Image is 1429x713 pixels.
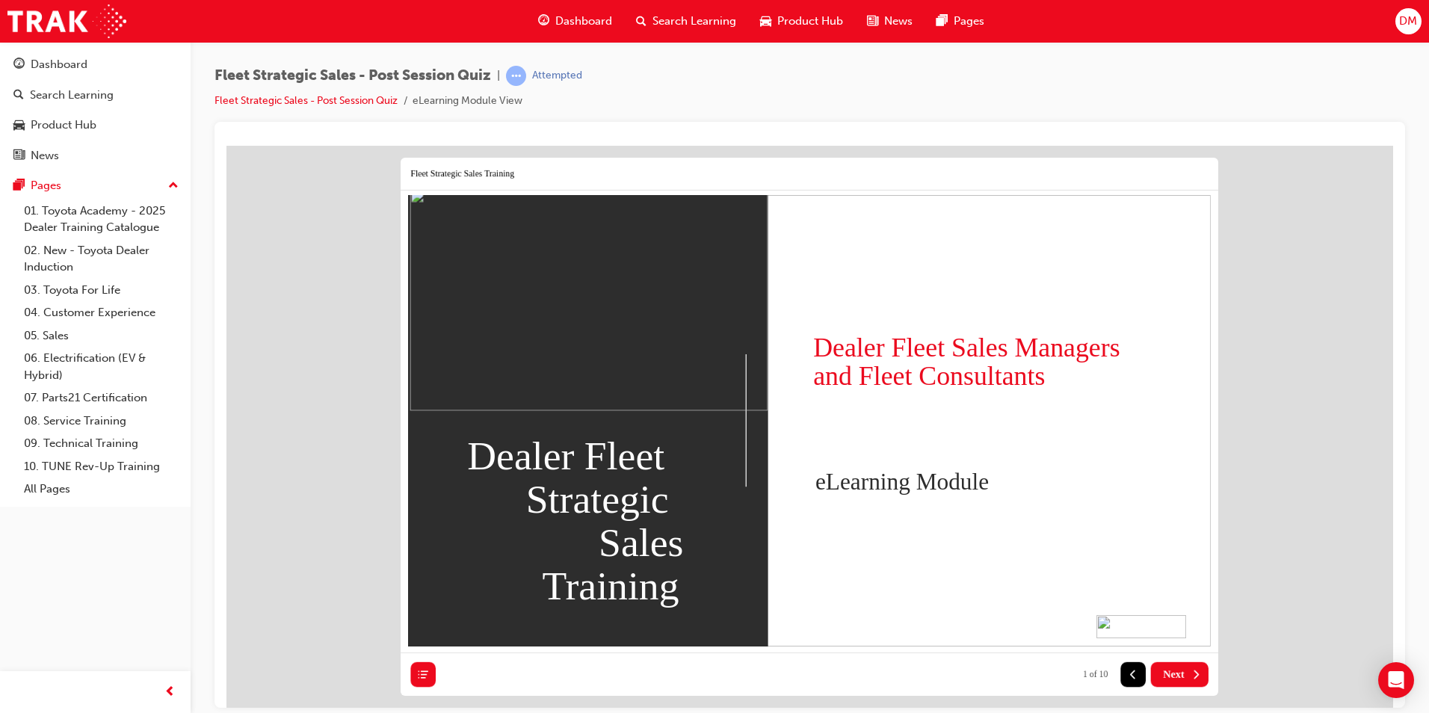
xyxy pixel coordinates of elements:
span: Dealer Fleet [241,282,438,339]
span: pages-icon [936,12,948,31]
span: Strategic [300,325,442,382]
li: eLearning Module View [413,93,522,110]
a: 04. Customer Experience [18,301,185,324]
div: Dashboard [31,56,87,73]
a: 07. Parts21 Certification [18,386,185,410]
div: Product Hub [31,117,96,134]
a: Product Hub [6,111,185,139]
button: Pages [6,172,185,200]
button: DM [1395,8,1422,34]
span: news-icon [867,12,878,31]
a: 03. Toyota For Life [18,279,185,302]
a: Dashboard [6,51,185,78]
span: Search Learning [652,13,736,30]
span: guage-icon [538,12,549,31]
a: 08. Service Training [18,410,185,433]
a: pages-iconPages [925,6,996,37]
a: News [6,142,185,170]
div: Fleet Strategic Sales Training [184,22,288,34]
a: 02. New - Toyota Dealer Induction [18,239,185,279]
span: News [884,13,913,30]
a: 10. TUNE Rev-Up Training [18,455,185,478]
span: Dashboard [555,13,612,30]
span: car-icon [13,119,25,132]
span: guage-icon [13,58,25,72]
span: Next [936,522,958,535]
a: news-iconNews [855,6,925,37]
div: News [31,147,59,164]
div: 1 of 10 [857,524,881,534]
span: car-icon [760,12,771,31]
a: search-iconSearch Learning [624,6,748,37]
a: 01. Toyota Academy - 2025 Dealer Training Catalogue [18,200,185,239]
a: 05. Sales [18,324,185,348]
a: 09. Technical Training [18,432,185,455]
span: Sales [372,368,457,425]
img: Trak [7,4,126,38]
a: 06. Electrification (EV & Hybrid) [18,347,185,386]
span: DM [1399,13,1417,30]
a: All Pages [18,478,185,501]
span: | [497,67,500,84]
span: Dealer Fleet Sales Managers [587,182,893,220]
span: Fleet Strategic Sales - Post Session Quiz [214,67,491,84]
span: and Fleet Consultants [587,211,818,249]
a: Search Learning [6,81,185,109]
span: news-icon [13,149,25,163]
span: pages-icon [13,179,25,193]
a: guage-iconDashboard [526,6,624,37]
div: Search Learning [30,87,114,104]
span: search-icon [636,12,646,31]
span: search-icon [13,89,24,102]
span: up-icon [168,176,179,196]
span: learningRecordVerb_ATTEMPT-icon [506,66,526,86]
span: prev-icon [164,683,176,702]
a: Fleet Strategic Sales - Post Session Quiz [214,94,398,107]
span: Product Hub [777,13,843,30]
span: Training [316,412,453,469]
a: car-iconProduct Hub [748,6,855,37]
div: Open Intercom Messenger [1378,662,1414,698]
div: Attempted [532,69,582,83]
span: eLearning Module [589,320,762,353]
div: Pages [31,177,61,194]
span: Pages [954,13,984,30]
button: DashboardSearch LearningProduct HubNews [6,48,185,172]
